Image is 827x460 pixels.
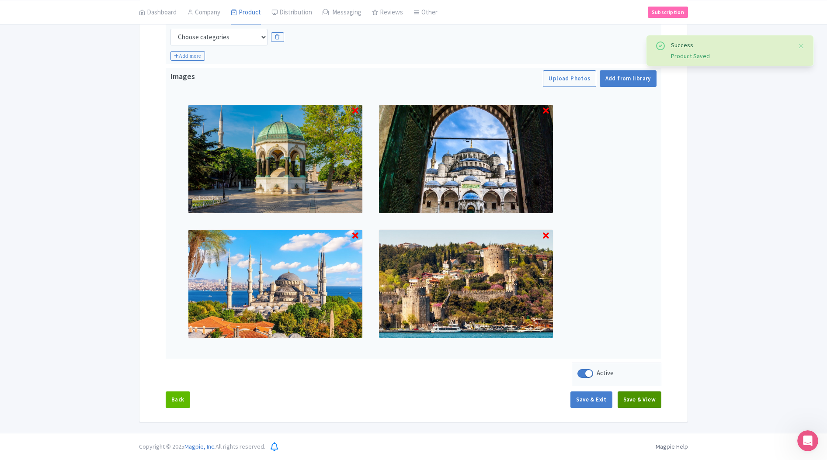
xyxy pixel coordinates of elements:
button: Save & View [618,391,661,408]
button: Messages [87,273,175,308]
a: Magpie Help [656,443,688,450]
img: logo [17,17,31,31]
button: Back [166,391,190,408]
p: Hi there [17,62,157,77]
div: Success [671,41,791,50]
i: Add more [170,51,205,61]
div: Product Saved [671,52,791,61]
div: We'll be back online later [DATE] [18,149,146,158]
span: Messages [116,294,146,301]
span: Images [170,70,195,84]
a: Add from library [600,70,657,87]
div: Send us a messageWe'll be back online later [DATE] [9,132,166,166]
img: toliq3c4on9oqr5fqrux.jpg [379,229,553,339]
iframe: Intercom live chat [797,430,818,451]
button: Upload Photos [543,70,596,87]
div: Copyright © 2025 All rights reserved. [134,442,271,451]
span: Home [34,294,53,301]
img: fbu7pnokiolbdwotnmnn.jpg [188,104,363,214]
div: Send us a message [18,140,146,149]
a: Subscription [648,6,688,17]
div: Profile image for Chris [137,14,155,31]
img: hqukqp8pwaszdfenqpc5.jpg [379,104,553,214]
button: Save & Exit [570,391,612,408]
div: Active [597,368,614,378]
p: Reach us at [EMAIL_ADDRESS][DOMAIN_NAME] [17,77,157,121]
img: avdwcu0wsxqsiwmoinnw.jpg [188,229,363,339]
a: Check out our knowledge base [13,174,162,190]
span: Magpie, Inc. [184,443,215,450]
div: Check out our knowledge base [18,177,146,187]
button: Close [798,41,805,51]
